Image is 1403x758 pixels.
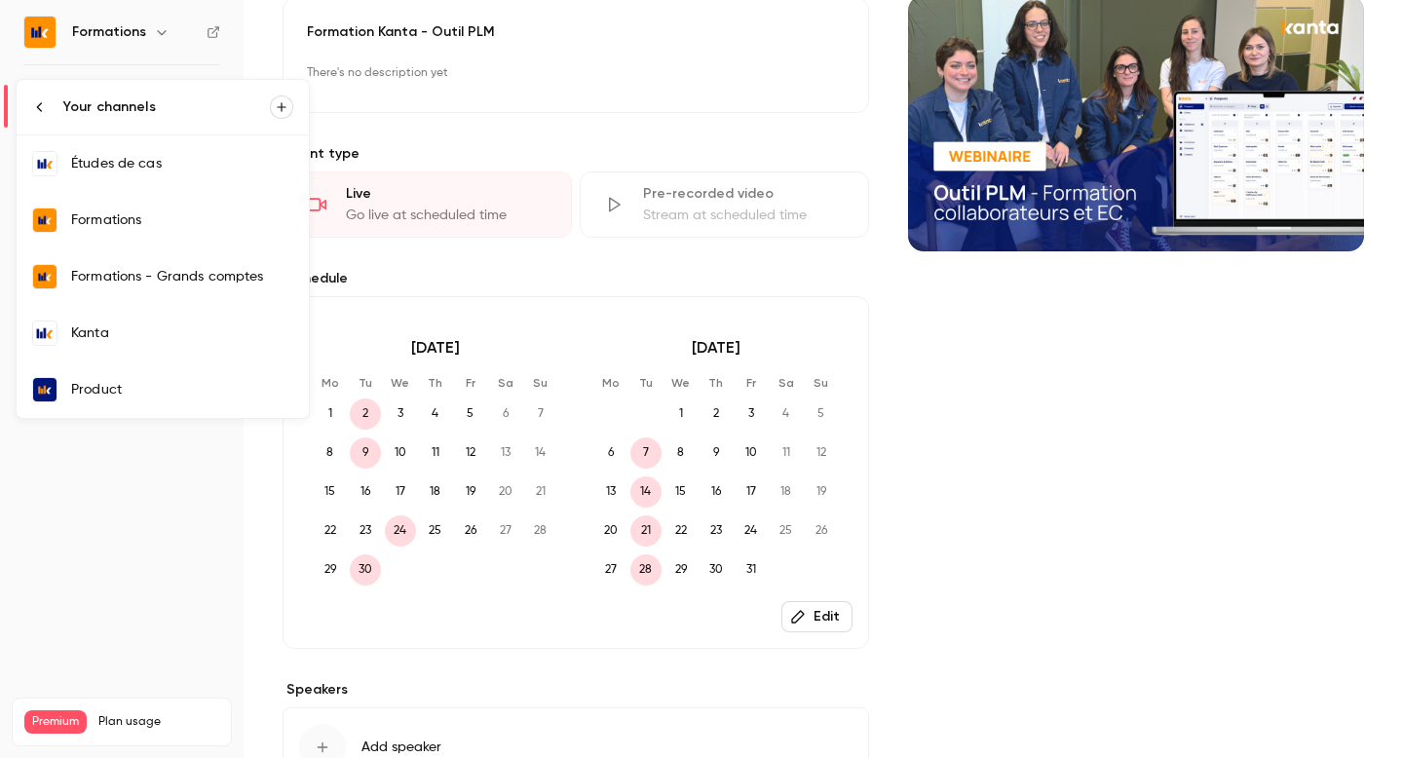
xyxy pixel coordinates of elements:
img: Product [33,378,57,401]
div: Product [71,380,293,399]
div: Études de cas [71,154,293,173]
img: Kanta [33,322,57,345]
div: Formations - Grands comptes [71,267,293,286]
img: Formations - Grands comptes [33,265,57,288]
img: Études de cas [33,152,57,175]
div: Your channels [63,97,270,117]
div: Formations [71,210,293,230]
div: Kanta [71,323,293,343]
img: Formations [33,208,57,232]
